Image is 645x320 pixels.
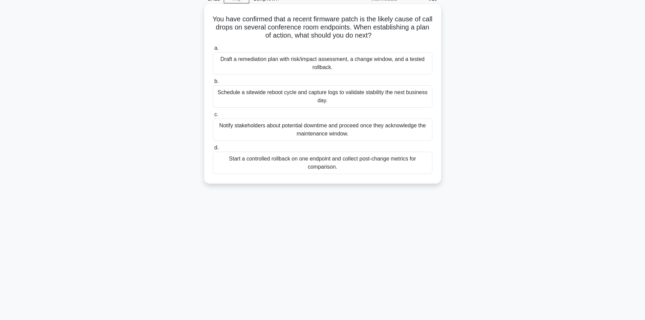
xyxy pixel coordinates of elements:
[213,85,432,108] div: Schedule a sitewide reboot cycle and capture logs to validate stability the next business day.
[214,145,219,150] span: d.
[214,78,219,84] span: b.
[213,152,432,174] div: Start a controlled rollback on one endpoint and collect post-change metrics for comparison.
[214,45,219,51] span: a.
[214,111,218,117] span: c.
[213,52,432,74] div: Draft a remediation plan with risk/impact assessment, a change window, and a tested rollback.
[213,119,432,141] div: Notify stakeholders about potential downtime and proceed once they acknowledge the maintenance wi...
[212,15,433,40] h5: You have confirmed that a recent firmware patch is the likely cause of call drops on several conf...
